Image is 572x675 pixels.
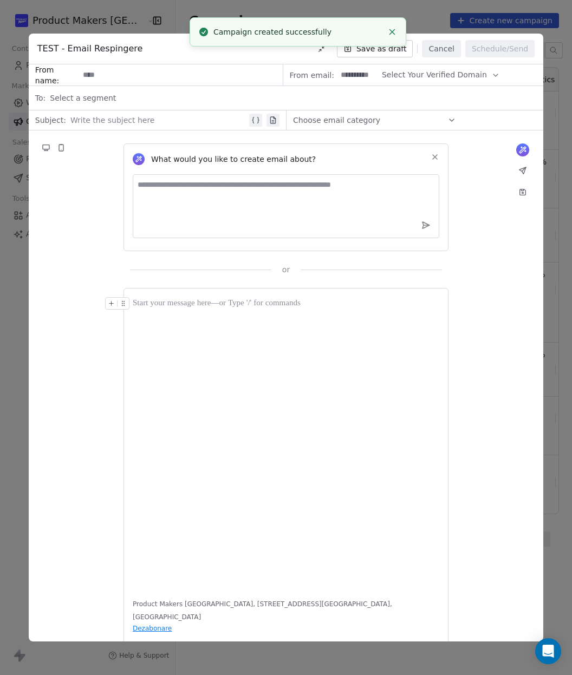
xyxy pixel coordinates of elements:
span: TEST - Email Respingere [37,42,143,55]
span: What would you like to create email about? [151,154,316,165]
span: To: [35,93,45,103]
span: Subject: [35,115,66,129]
span: From email: [290,70,334,81]
span: From name: [35,64,79,86]
button: Close toast [385,25,399,39]
span: Choose email category [293,115,380,126]
span: Select a segment [50,93,116,103]
button: Save as draft [337,40,413,57]
div: Campaign created successfully [213,27,383,38]
span: or [282,264,290,275]
button: Cancel [422,40,460,57]
span: Select Your Verified Domain [382,69,487,81]
button: Schedule/Send [465,40,535,57]
div: Open Intercom Messenger [535,638,561,664]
